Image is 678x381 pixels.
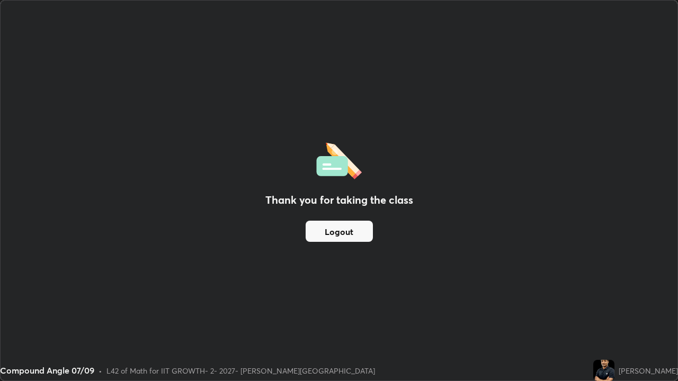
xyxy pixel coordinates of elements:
[316,139,362,179] img: offlineFeedback.1438e8b3.svg
[593,360,614,381] img: 8ca78bc1ed99470c85a873089a613cb3.jpg
[619,365,678,376] div: [PERSON_NAME]
[106,365,375,376] div: L42 of Math for IIT GROWTH- 2- 2027- [PERSON_NAME][GEOGRAPHIC_DATA]
[99,365,102,376] div: •
[306,221,373,242] button: Logout
[265,192,413,208] h2: Thank you for taking the class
